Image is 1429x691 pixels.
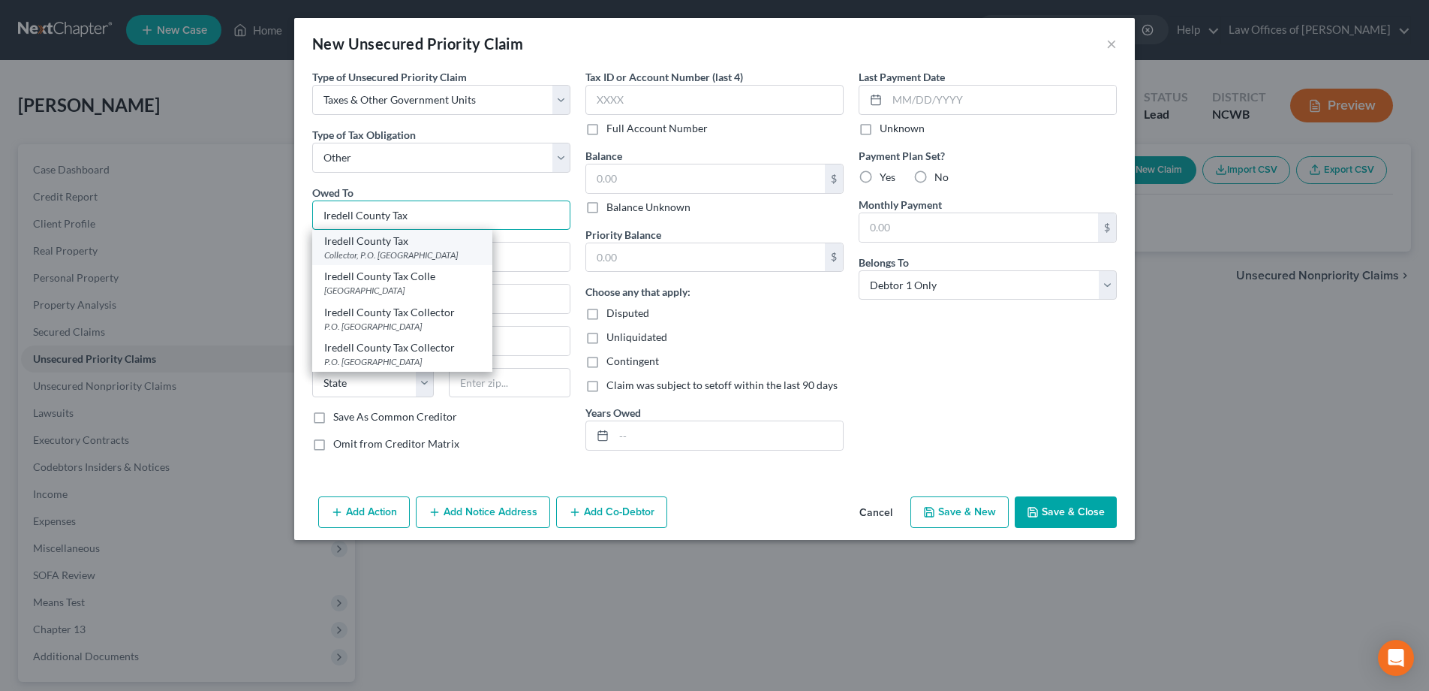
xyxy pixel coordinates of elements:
span: Type of Tax Obligation [312,128,416,141]
div: $ [825,164,843,193]
span: Claim was subject to setoff within the last 90 days [606,379,838,391]
label: Choose any that apply: [585,284,690,300]
span: Belongs To [859,256,909,269]
div: $ [1098,213,1116,242]
input: 0.00 [586,243,825,272]
div: Iredell County Tax Colle [324,269,480,284]
span: Type of Unsecured Priority Claim [312,71,467,83]
button: Add Notice Address [416,496,550,528]
span: Unliquidated [606,330,667,343]
label: Balance [585,148,622,164]
span: Contingent [606,355,659,367]
label: Last Payment Date [859,69,945,85]
button: Add Co-Debtor [556,496,667,528]
div: New Unsecured Priority Claim [312,33,523,54]
label: Years Owed [585,405,641,421]
span: No [934,170,949,183]
div: P.O. [GEOGRAPHIC_DATA] [324,320,480,333]
button: Add Action [318,496,410,528]
div: P.O. [GEOGRAPHIC_DATA] [324,355,480,368]
input: 0.00 [586,164,825,193]
input: Enter zip... [449,368,570,398]
input: XXXX [585,85,844,115]
div: Iredell County Tax [324,234,480,249]
label: Tax ID or Account Number (last 4) [585,69,743,85]
div: [GEOGRAPHIC_DATA] [324,284,480,297]
div: Collector, P.O. [GEOGRAPHIC_DATA] [324,249,480,261]
span: Owed To [312,186,353,199]
label: Monthly Payment [859,197,942,213]
label: Save As Common Creditor [333,409,457,424]
span: Yes [880,170,895,183]
button: Save & Close [1015,496,1117,528]
input: Search creditor by name... [312,201,570,231]
span: Disputed [606,306,649,319]
button: × [1106,35,1117,53]
button: Cancel [847,498,904,528]
label: Priority Balance [585,227,661,243]
div: Iredell County Tax Collector [324,340,480,355]
span: Omit from Creditor Matrix [333,437,459,450]
div: Open Intercom Messenger [1378,640,1414,676]
label: Unknown [880,121,925,136]
div: Iredell County Tax Collector [324,305,480,320]
input: -- [614,421,843,450]
input: MM/DD/YYYY [887,86,1116,114]
label: Full Account Number [606,121,708,136]
label: Balance Unknown [606,200,690,215]
input: 0.00 [859,213,1098,242]
button: Save & New [910,496,1009,528]
label: Payment Plan Set? [859,148,1117,164]
div: $ [825,243,843,272]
